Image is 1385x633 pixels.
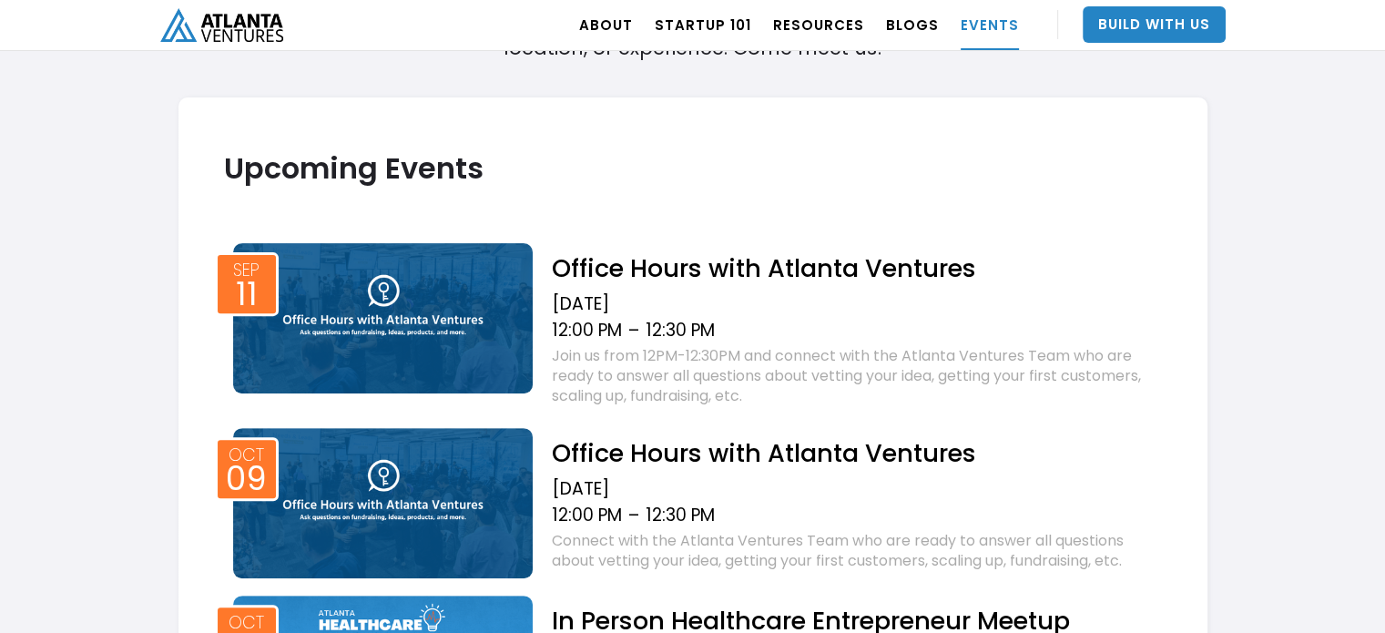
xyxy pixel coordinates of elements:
[233,428,534,578] img: Event thumb
[224,239,1162,411] a: Event thumbSep11Office Hours with Atlanta Ventures[DATE]12:00 PM–12:30 PMJoin us from 12PM-12:30P...
[551,320,621,342] div: 12:00 PM
[229,446,264,464] div: Oct
[551,346,1161,406] div: Join us from 12PM-12:30PM and connect with the Atlanta Ventures Team who are ready to answer all ...
[627,320,638,342] div: –
[226,465,267,493] div: 09
[551,437,1161,469] h2: Office Hours with Atlanta Ventures
[224,152,1162,184] h2: Upcoming Events
[551,252,1161,284] h2: Office Hours with Atlanta Ventures
[1083,6,1226,43] a: Build With Us
[233,261,260,279] div: Sep
[551,293,1161,315] div: [DATE]
[627,505,638,526] div: –
[645,320,714,342] div: 12:30 PM
[224,424,1162,578] a: Event thumbOct09Office Hours with Atlanta Ventures[DATE]12:00 PM–12:30 PMConnect with the Atlanta...
[233,243,534,393] img: Event thumb
[551,531,1161,571] div: Connect with the Atlanta Ventures Team who are ready to answer all questions about vetting your i...
[229,614,264,631] div: Oct
[551,478,1161,500] div: [DATE]
[551,505,621,526] div: 12:00 PM
[645,505,714,526] div: 12:30 PM
[236,281,258,308] div: 11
